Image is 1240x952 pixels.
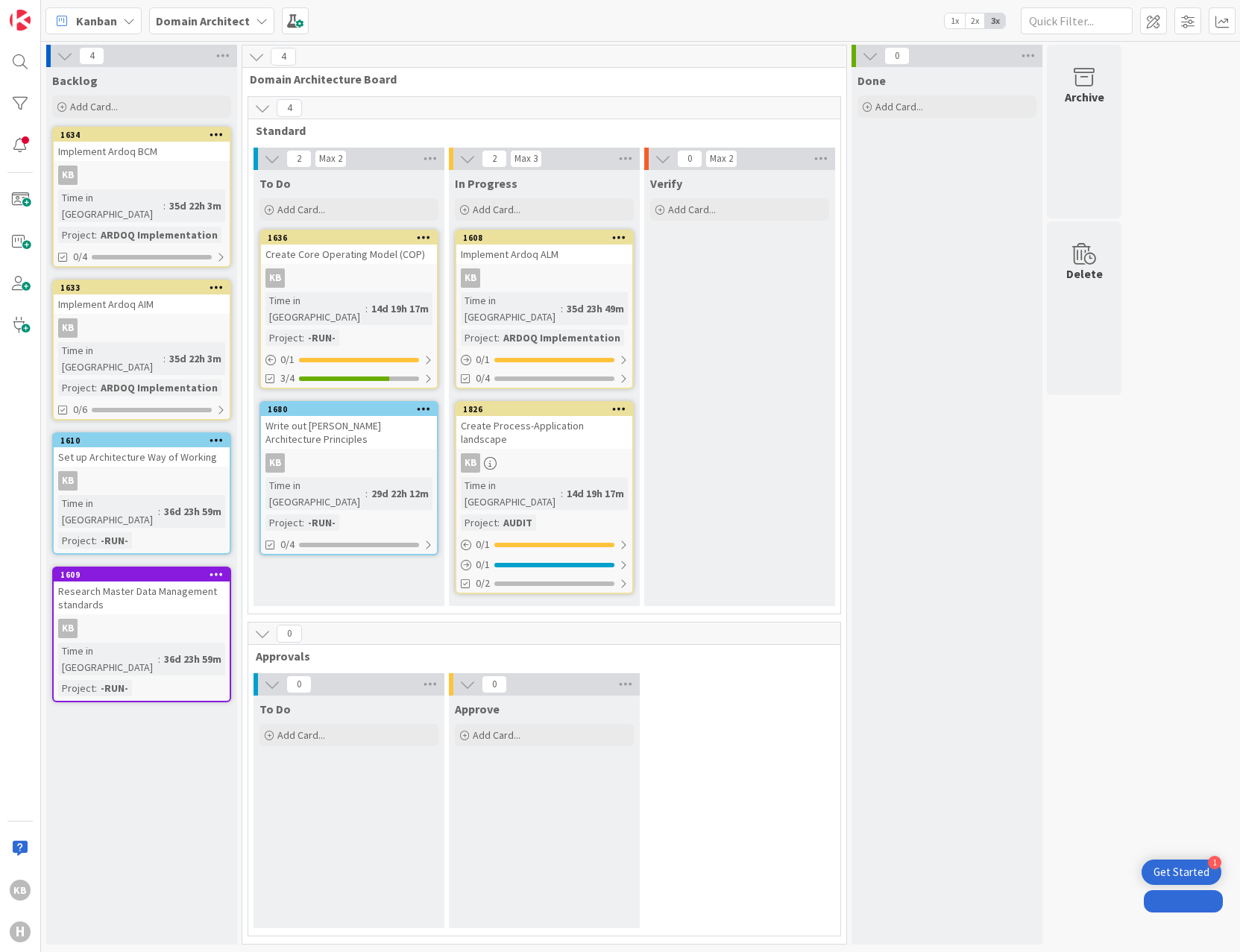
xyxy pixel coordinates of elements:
[461,514,497,531] div: Project
[259,176,291,191] span: To Do
[54,434,230,447] div: 1610
[677,150,702,168] span: 0
[280,371,295,386] span: 3/4
[54,318,230,338] div: KB
[60,570,230,580] div: 1609
[261,268,437,288] div: KB
[79,47,104,65] span: 4
[500,330,624,346] div: ARDOQ Implementation
[54,128,230,142] div: 1634
[160,651,225,667] div: 36d 23h 59m
[456,403,632,449] div: 1826Create Process-Application landscape
[1208,856,1221,869] div: 1
[668,203,716,216] span: Add Card...
[456,245,632,264] div: Implement Ardoq ALM
[561,485,563,502] span: :
[54,434,230,467] div: 1610Set up Architecture Way of Working
[58,495,158,528] div: Time in [GEOGRAPHIC_DATA]
[97,532,132,549] div: -RUN-
[54,447,230,467] div: Set up Architecture Way of Working
[60,435,230,446] div: 1610
[259,401,438,555] a: 1680Write out [PERSON_NAME] Architecture PrinciplesKBTime in [GEOGRAPHIC_DATA]:29d 22h 12mProject...
[58,471,78,491] div: KB
[456,453,632,473] div: KB
[456,231,632,264] div: 1608Implement Ardoq ALM
[1154,865,1209,880] div: Get Started
[163,350,166,367] span: :
[476,537,490,552] span: 0 / 1
[286,675,312,693] span: 0
[54,142,230,161] div: Implement Ardoq BCM
[261,350,437,369] div: 0/1
[277,203,325,216] span: Add Card...
[58,619,78,638] div: KB
[97,379,221,396] div: ARDOQ Implementation
[58,227,95,243] div: Project
[265,330,302,346] div: Project
[73,402,87,417] span: 0/6
[884,47,910,65] span: 0
[97,680,132,696] div: -RUN-
[476,352,490,368] span: 0 / 1
[277,99,302,117] span: 4
[10,10,31,31] img: Visit kanbanzone.com
[261,403,437,416] div: 1680
[261,231,437,245] div: 1636
[166,198,225,214] div: 35d 22h 3m
[456,403,632,416] div: 1826
[58,379,95,396] div: Project
[461,453,480,473] div: KB
[52,567,231,702] a: 1609Research Master Data Management standardsKBTime in [GEOGRAPHIC_DATA]:36d 23h 59mProject:-RUN-
[476,557,490,573] span: 0 / 1
[368,300,432,317] div: 14d 19h 17m
[319,155,342,163] div: Max 2
[500,514,536,531] div: AUDIT
[60,283,230,293] div: 1633
[455,176,517,191] span: In Progress
[265,268,285,288] div: KB
[497,330,500,346] span: :
[304,330,339,346] div: -RUN-
[1021,7,1133,34] input: Quick Filter...
[76,12,117,30] span: Kanban
[52,127,231,268] a: 1634Implement Ardoq BCMKBTime in [GEOGRAPHIC_DATA]:35d 22h 3mProject:ARDOQ Implementation0/4
[1142,860,1221,885] div: Open Get Started checklist, remaining modules: 1
[261,453,437,473] div: KB
[461,292,561,325] div: Time in [GEOGRAPHIC_DATA]
[476,576,490,591] span: 0/2
[54,568,230,614] div: 1609Research Master Data Management standards
[156,13,250,28] b: Domain Architect
[95,227,97,243] span: :
[461,477,561,510] div: Time in [GEOGRAPHIC_DATA]
[58,680,95,696] div: Project
[261,403,437,449] div: 1680Write out [PERSON_NAME] Architecture Principles
[58,166,78,185] div: KB
[365,300,368,317] span: :
[302,330,304,346] span: :
[54,281,230,314] div: 1633Implement Ardoq AIM
[268,404,437,414] div: 1680
[1066,265,1103,283] div: Delete
[482,675,507,693] span: 0
[271,48,296,66] span: 4
[95,379,97,396] span: :
[302,514,304,531] span: :
[965,13,985,28] span: 2x
[710,155,733,163] div: Max 2
[456,416,632,449] div: Create Process-Application landscape
[52,432,231,555] a: 1610Set up Architecture Way of WorkingKBTime in [GEOGRAPHIC_DATA]:36d 23h 59mProject:-RUN-
[473,728,520,742] span: Add Card...
[265,514,302,531] div: Project
[10,880,31,901] div: KB
[54,471,230,491] div: KB
[54,619,230,638] div: KB
[857,73,886,88] span: Done
[97,227,221,243] div: ARDOQ Implementation
[476,371,490,386] span: 0/4
[54,294,230,314] div: Implement Ardoq AIM
[456,555,632,574] div: 0/1
[456,350,632,369] div: 0/1
[455,230,634,389] a: 1608Implement Ardoq ALMKBTime in [GEOGRAPHIC_DATA]:35d 23h 49mProject:ARDOQ Implementation0/10/4
[54,281,230,294] div: 1633
[95,532,97,549] span: :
